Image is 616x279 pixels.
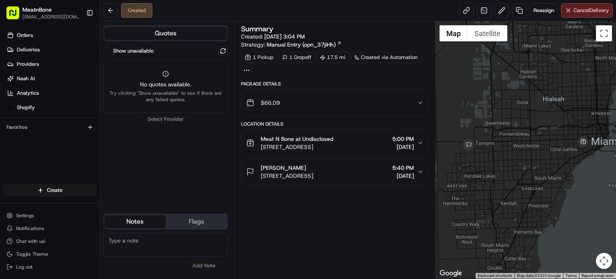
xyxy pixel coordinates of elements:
[8,138,21,154] img: Wisdom Oko
[76,179,129,187] span: API Documentation
[65,176,132,190] a: 💻API Documentation
[36,76,132,84] div: Start new chat
[241,81,429,87] div: Package Details
[596,25,612,41] button: Toggle fullscreen view
[267,41,342,49] a: Manual Entry (opn_37jiHh)
[261,164,306,172] span: [PERSON_NAME]
[241,159,428,185] button: [PERSON_NAME][STREET_ADDRESS]5:40 PM[DATE]
[438,268,464,279] img: Google
[91,146,108,152] span: [DATE]
[17,90,39,97] span: Analytics
[440,25,468,41] button: Show street map
[468,25,507,41] button: Show satellite imagery
[104,215,166,228] button: Notes
[351,52,421,63] a: Created via Automation
[87,146,90,152] span: •
[17,32,33,39] span: Orders
[261,143,333,151] span: [STREET_ADDRESS]
[47,187,63,194] span: Create
[261,135,333,143] span: Meat N Bone at Undisclosed
[438,268,464,279] a: Open this area in Google Maps (opens a new window)
[22,14,80,20] button: [EMAIL_ADDRESS][DOMAIN_NAME]
[3,236,97,247] button: Chat with us!
[109,80,223,88] span: No quotes available.
[478,273,512,279] button: Keyboard shortcuts
[582,273,614,278] a: Report a map error
[3,58,100,71] a: Providers
[16,251,48,257] span: Toggle Theme
[8,104,54,110] div: Past conversations
[3,87,100,100] a: Analytics
[561,3,613,18] button: CancelDelivery
[241,52,277,63] div: 1 Pickup
[530,3,558,18] button: Reassign
[8,76,22,91] img: 1736555255976-a54dd68f-1ca7-489b-9aae-adbdc363a1c4
[3,72,100,85] a: Nash AI
[573,7,609,14] span: Cancel Delivery
[17,104,35,111] span: Shopify
[17,75,35,82] span: Nash AI
[57,198,97,205] a: Powered byPylon
[533,7,554,14] span: Reassign
[241,90,428,116] button: $66.09
[565,273,577,278] a: Terms (opens in new tab)
[3,121,97,134] div: Favorites
[279,52,315,63] div: 1 Dropoff
[16,225,44,232] span: Notifications
[261,172,313,180] span: [STREET_ADDRESS]
[8,180,14,186] div: 📗
[8,8,24,24] img: Nash
[7,104,14,111] img: Shopify logo
[241,41,342,49] div: Strategy:
[3,43,100,56] a: Deliveries
[392,143,414,151] span: [DATE]
[517,273,561,278] span: Map data ©2025 Google
[241,25,274,33] h3: Summary
[22,6,52,14] button: MeatnBone
[124,102,146,112] button: See all
[17,61,39,68] span: Providers
[16,179,61,187] span: Knowledge Base
[87,124,90,130] span: •
[3,29,100,42] a: Orders
[104,27,227,40] button: Quotes
[267,41,336,49] span: Manual Entry (opn_37jiHh)
[261,99,280,107] span: $66.09
[91,124,108,130] span: [DATE]
[3,223,97,234] button: Notifications
[3,101,100,114] a: Shopify
[166,215,227,228] button: Flags
[68,180,74,186] div: 💻
[3,3,83,22] button: MeatnBone[EMAIL_ADDRESS][DOMAIN_NAME]
[8,116,21,132] img: Wisdom Oko
[16,238,45,244] span: Chat with us!
[5,176,65,190] a: 📗Knowledge Base
[16,124,22,131] img: 1736555255976-a54dd68f-1ca7-489b-9aae-adbdc363a1c4
[3,261,97,273] button: Log out
[392,135,414,143] span: 5:00 PM
[80,199,97,205] span: Pylon
[392,164,414,172] span: 5:40 PM
[25,124,85,130] span: Wisdom [PERSON_NAME]
[16,146,22,153] img: 1736555255976-a54dd68f-1ca7-489b-9aae-adbdc363a1c4
[17,46,40,53] span: Deliveries
[21,51,132,60] input: Clear
[8,32,146,45] p: Welcome 👋
[16,212,34,219] span: Settings
[3,184,97,197] button: Create
[109,90,223,103] span: Try clicking "Show unavailable" to see if there are any failed quotes.
[596,253,612,269] button: Map camera controls
[316,52,349,63] div: 17.5 mi
[392,172,414,180] span: [DATE]
[17,76,31,91] img: 1755196953914-cd9d9cba-b7f7-46ee-b6f5-75ff69acacf5
[25,146,85,152] span: Wisdom [PERSON_NAME]
[113,47,154,55] label: Show unavailable
[264,33,305,40] span: [DATE] 3:04 PM
[36,84,110,91] div: We're available if you need us!
[3,210,97,221] button: Settings
[16,264,32,270] span: Log out
[241,130,428,156] button: Meat N Bone at Undisclosed[STREET_ADDRESS]5:00 PM[DATE]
